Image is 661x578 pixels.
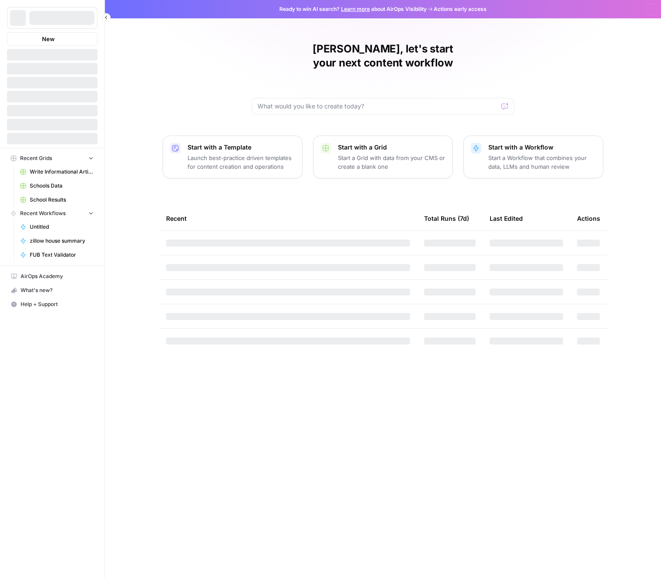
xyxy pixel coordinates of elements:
a: AirOps Academy [7,269,97,283]
a: Write Informational Articles [16,165,97,179]
p: Start with a Template [188,143,295,152]
span: New [42,35,55,43]
h1: [PERSON_NAME], let's start your next content workflow [252,42,514,70]
a: Untitled [16,220,97,234]
div: Last Edited [490,206,523,230]
button: New [7,32,97,45]
p: Launch best-practice driven templates for content creation and operations [188,153,295,171]
a: FUB Text Validator [16,248,97,262]
span: Schools Data [30,182,94,190]
button: Recent Workflows [7,207,97,220]
span: School Results [30,196,94,204]
a: Learn more [341,6,370,12]
div: Actions [577,206,600,230]
button: Start with a WorkflowStart a Workflow that combines your data, LLMs and human review [463,136,603,178]
span: Ready to win AI search? about AirOps Visibility [279,5,427,13]
p: Start a Grid with data from your CMS or create a blank one [338,153,445,171]
div: Total Runs (7d) [424,206,469,230]
a: Schools Data [16,179,97,193]
span: Write Informational Articles [30,168,94,176]
p: Start with a Workflow [488,143,596,152]
span: Untitled [30,223,94,231]
span: Actions early access [434,5,487,13]
p: Start with a Grid [338,143,445,152]
button: What's new? [7,283,97,297]
div: What's new? [7,284,97,297]
input: What would you like to create today? [257,102,498,111]
span: Recent Workflows [20,209,66,217]
button: Start with a TemplateLaunch best-practice driven templates for content creation and operations [163,136,303,178]
span: FUB Text Validator [30,251,94,259]
span: Help + Support [21,300,94,308]
div: Recent [166,206,410,230]
button: Start with a GridStart a Grid with data from your CMS or create a blank one [313,136,453,178]
button: Recent Grids [7,152,97,165]
span: Recent Grids [20,154,52,162]
button: Help + Support [7,297,97,311]
span: zillow house summary [30,237,94,245]
p: Start a Workflow that combines your data, LLMs and human review [488,153,596,171]
span: AirOps Academy [21,272,94,280]
a: School Results [16,193,97,207]
a: zillow house summary [16,234,97,248]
